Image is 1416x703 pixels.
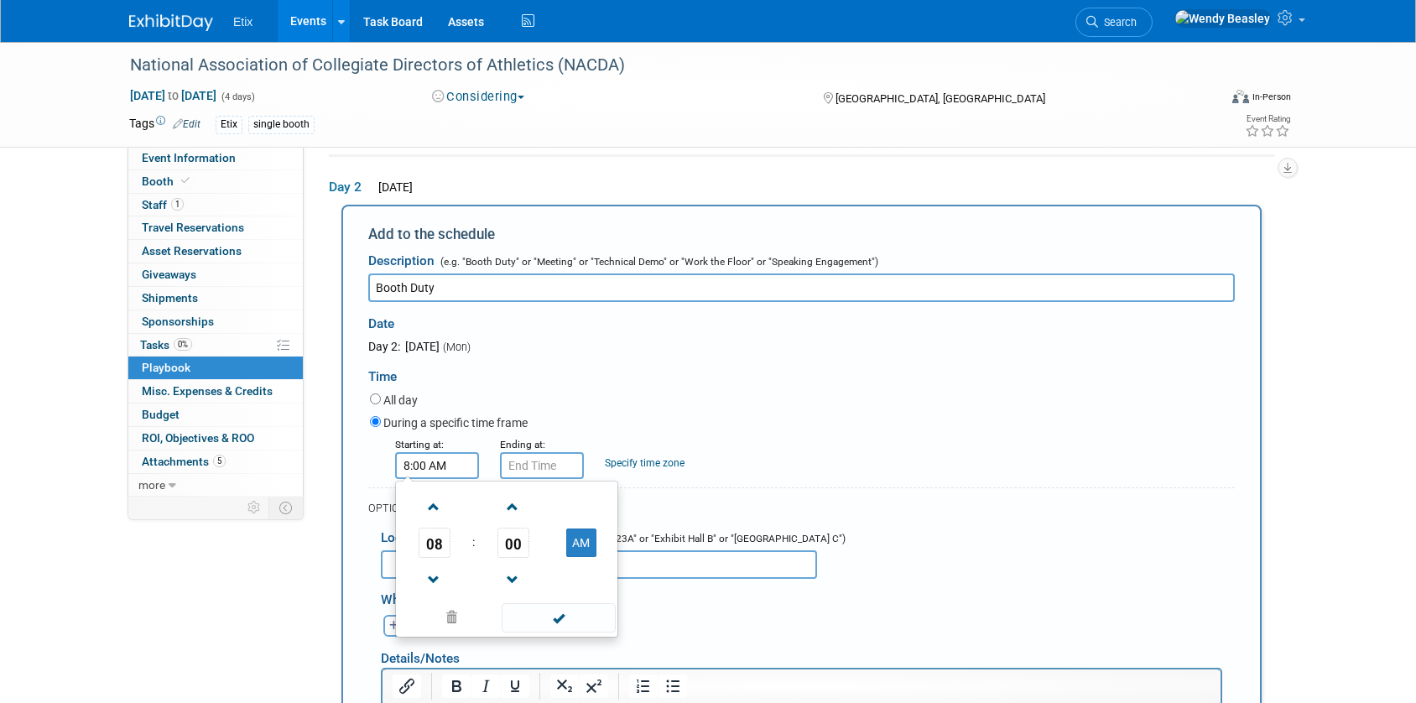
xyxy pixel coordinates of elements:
a: Decrement Hour [419,558,450,601]
button: Italic [471,674,500,698]
a: Increment Minute [497,485,529,528]
td: Personalize Event Tab Strip [240,497,269,518]
span: [DATE] [DATE] [129,88,217,103]
span: Staff [142,198,184,211]
button: Bullet list [659,674,687,698]
input: End Time [500,452,584,479]
td: Tags [129,115,200,134]
span: Pick Minute [497,528,529,558]
a: Budget [128,404,303,426]
span: Giveaways [142,268,196,281]
span: (4 days) [220,91,255,102]
input: Start Time [395,452,479,479]
span: more [138,478,165,492]
img: Wendy Beasley [1174,9,1271,28]
img: Format-Inperson.png [1232,90,1249,103]
div: Time [368,355,1235,390]
div: OPTIONAL DETAILS: [368,501,1235,516]
a: ROI, Objectives & ROO [128,427,303,450]
span: Travel Reservations [142,221,244,234]
a: Misc. Expenses & Credits [128,380,303,403]
span: Booth [142,174,193,188]
img: ExhibitDay [129,14,213,31]
span: Attachments [142,455,226,468]
a: Increment Hour [419,485,450,528]
span: 5 [213,455,226,467]
span: Asset Reservations [142,244,242,258]
a: Clear selection [399,607,503,630]
a: Decrement Minute [497,558,529,601]
span: Day 2: [368,340,400,353]
button: Underline [501,674,529,698]
td: Toggle Event Tabs [269,497,304,518]
a: Event Information [128,147,303,169]
a: Booth [128,170,303,193]
button: AM [566,529,596,557]
div: Event Rating [1245,115,1290,123]
span: Tasks [140,338,192,351]
span: Pick Hour [419,528,450,558]
a: Done [501,607,617,631]
div: National Association of Collegiate Directors of Athletics (NACDA) [124,50,1192,81]
div: Details/Notes [381,637,1222,668]
a: more [128,474,303,497]
span: Event Information [142,151,236,164]
small: Ending at: [500,439,545,450]
span: [GEOGRAPHIC_DATA], [GEOGRAPHIC_DATA] [836,92,1045,105]
a: Travel Reservations [128,216,303,239]
div: Who's involved? [381,583,1235,611]
span: Description [368,253,435,268]
label: During a specific time frame [383,414,528,431]
a: Giveaways [128,263,303,286]
span: Misc. Expenses & Credits [142,384,273,398]
span: to [165,89,181,102]
button: Considering [426,88,531,106]
button: Insert/edit link [393,674,421,698]
span: [DATE] [373,180,413,194]
button: Numbered list [629,674,658,698]
div: In-Person [1252,91,1291,103]
a: Attachments5 [128,450,303,473]
a: Sponsorships [128,310,303,333]
span: Location [381,530,431,545]
td: : [469,528,478,558]
div: Event Format [1118,87,1291,112]
button: Superscript [580,674,608,698]
a: Staff1 [128,194,303,216]
a: Edit [173,118,200,130]
a: Playbook [128,357,303,379]
div: single booth [248,116,315,133]
a: Tasks0% [128,334,303,357]
div: Date [368,302,715,338]
span: Playbook [142,361,190,374]
i: Booth reservation complete [181,176,190,185]
span: Day 2 [329,178,371,196]
div: Add to the schedule [368,224,1235,244]
span: Sponsorships [142,315,214,328]
button: Subscript [550,674,579,698]
span: (e.g. "Booth Duty" or "Meeting" or "Technical Demo" or "Work the Floor" or "Speaking Engagement") [437,256,878,268]
a: Specify time zone [605,457,685,469]
span: (Mon) [442,341,471,353]
span: Search [1098,16,1137,29]
a: Shipments [128,287,303,310]
span: 0% [174,338,192,351]
span: 1 [171,198,184,211]
span: ROI, Objectives & ROO [142,431,254,445]
a: Search [1075,8,1153,37]
span: Shipments [142,291,198,305]
a: Asset Reservations [128,240,303,263]
small: Starting at: [395,439,444,450]
div: Etix [216,116,242,133]
span: (e.g. "Exhibit Booth" or "Meeting Room 123A" or "Exhibit Hall B" or "[GEOGRAPHIC_DATA] C") [434,533,846,544]
span: Budget [142,408,180,421]
span: Etix [233,15,252,29]
label: All day [383,392,418,409]
span: [DATE] [403,340,440,353]
body: Rich Text Area. Press ALT-0 for help. [9,7,830,23]
button: Bold [442,674,471,698]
